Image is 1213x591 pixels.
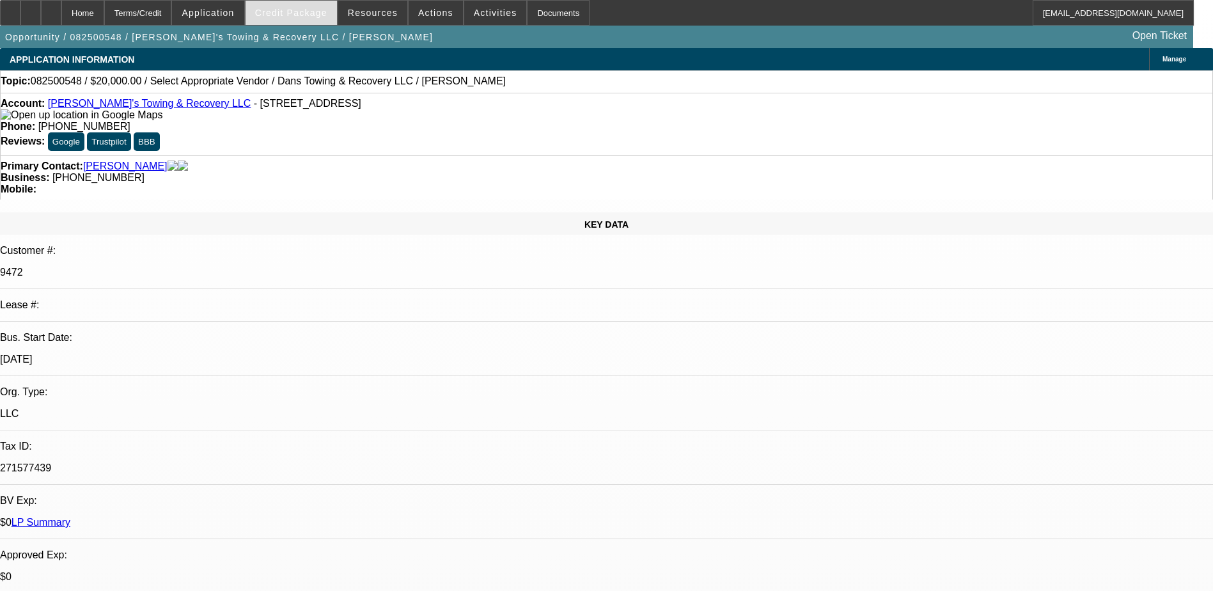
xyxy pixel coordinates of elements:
[1,161,83,172] strong: Primary Contact:
[409,1,463,25] button: Actions
[10,54,134,65] span: APPLICATION INFORMATION
[246,1,337,25] button: Credit Package
[31,75,506,87] span: 082500548 / $20,000.00 / Select Appropriate Vendor / Dans Towing & Recovery LLC / [PERSON_NAME]
[1,75,31,87] strong: Topic:
[1162,56,1186,63] span: Manage
[1,98,45,109] strong: Account:
[48,98,251,109] a: [PERSON_NAME]'s Towing & Recovery LLC
[1,136,45,146] strong: Reviews:
[182,8,234,18] span: Application
[178,161,188,172] img: linkedin-icon.png
[12,517,70,528] a: LP Summary
[255,8,327,18] span: Credit Package
[348,8,398,18] span: Resources
[5,32,433,42] span: Opportunity / 082500548 / [PERSON_NAME]'s Towing & Recovery LLC / [PERSON_NAME]
[48,132,84,151] button: Google
[1,109,162,121] img: Open up location in Google Maps
[172,1,244,25] button: Application
[1,172,49,183] strong: Business:
[584,219,629,230] span: KEY DATA
[254,98,361,109] span: - [STREET_ADDRESS]
[134,132,160,151] button: BBB
[418,8,453,18] span: Actions
[1,109,162,120] a: View Google Maps
[83,161,168,172] a: [PERSON_NAME]
[1127,25,1192,47] a: Open Ticket
[87,132,130,151] button: Trustpilot
[474,8,517,18] span: Activities
[464,1,527,25] button: Activities
[38,121,130,132] span: [PHONE_NUMBER]
[168,161,178,172] img: facebook-icon.png
[1,121,35,132] strong: Phone:
[1,184,36,194] strong: Mobile:
[52,172,145,183] span: [PHONE_NUMBER]
[338,1,407,25] button: Resources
